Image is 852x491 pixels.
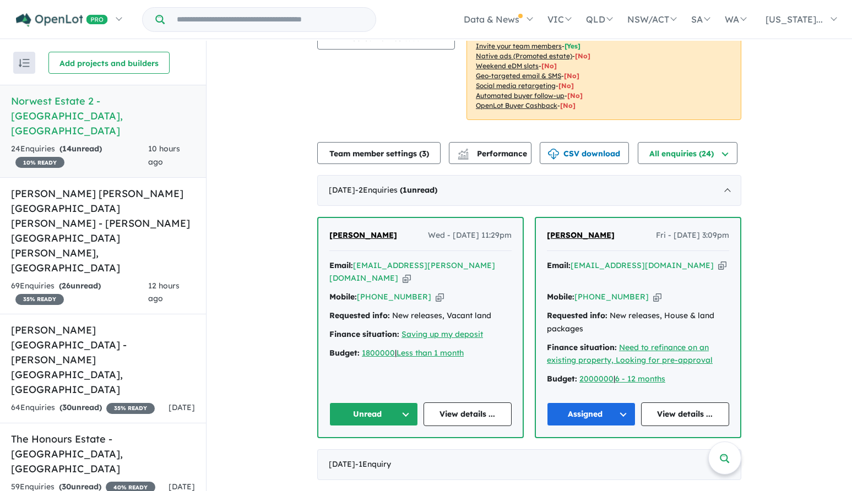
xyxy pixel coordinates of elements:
span: [PERSON_NAME] [329,230,397,240]
button: All enquiries (24) [638,142,737,164]
span: 30 [62,402,72,412]
span: [No] [560,101,576,110]
u: Automated buyer follow-up [476,91,565,100]
span: 35 % READY [15,294,64,305]
span: Fri - [DATE] 3:09pm [656,229,729,242]
img: Openlot PRO Logo White [16,13,108,27]
input: Try estate name, suburb, builder or developer [167,8,373,31]
span: 12 hours ago [148,281,180,304]
a: [PERSON_NAME] [547,229,615,242]
u: OpenLot Buyer Cashback [476,101,557,110]
span: [ Yes ] [565,42,580,50]
div: | [329,347,512,360]
div: New releases, House & land packages [547,309,729,336]
u: Weekend eDM slots [476,62,539,70]
div: New releases, Vacant land [329,309,512,323]
span: 10 % READY [15,157,64,168]
span: [PERSON_NAME] [547,230,615,240]
span: Performance [459,149,527,159]
span: [No] [558,81,574,90]
button: Performance [449,142,531,164]
button: Team member settings (3) [317,142,441,164]
a: 6 - 12 months [615,374,665,384]
a: [PERSON_NAME] [329,229,397,242]
div: | [547,373,729,386]
span: 1 [403,185,407,195]
a: View details ... [641,402,730,426]
strong: Email: [329,260,353,270]
strong: Requested info: [329,310,390,320]
span: 14 [62,144,72,154]
strong: ( unread) [400,185,437,195]
strong: ( unread) [59,144,102,154]
div: 24 Enquir ies [11,143,148,169]
a: Need to refinance on an existing property, Looking for pre-approval [547,342,713,365]
a: 2000000 [579,374,614,384]
h5: The Honours Estate - [GEOGRAPHIC_DATA] , [GEOGRAPHIC_DATA] [11,432,195,476]
button: Copy [436,291,444,303]
span: 3 [422,149,426,159]
strong: Email: [547,260,571,270]
button: Copy [403,272,411,284]
button: Add projects and builders [48,52,170,74]
span: [No] [564,72,579,80]
button: Assigned [547,402,636,426]
a: [EMAIL_ADDRESS][PERSON_NAME][DOMAIN_NAME] [329,260,495,283]
span: [No] [567,91,583,100]
div: [DATE] [317,449,741,480]
div: 69 Enquir ies [11,280,148,306]
strong: Finance situation: [329,329,399,339]
a: [EMAIL_ADDRESS][DOMAIN_NAME] [571,260,714,270]
h5: [PERSON_NAME][GEOGRAPHIC_DATA] - [PERSON_NAME][GEOGRAPHIC_DATA] , [GEOGRAPHIC_DATA] [11,323,195,397]
strong: Requested info: [547,310,607,320]
span: - 2 Enquir ies [355,185,437,195]
strong: ( unread) [59,281,101,291]
div: 64 Enquir ies [11,401,155,414]
h5: Norwest Estate 2 - [GEOGRAPHIC_DATA] , [GEOGRAPHIC_DATA] [11,94,195,138]
a: Saving up my deposit [401,329,483,339]
span: Wed - [DATE] 11:29pm [428,229,512,242]
span: [No] [541,62,557,70]
img: download icon [548,149,559,160]
img: bar-chart.svg [458,152,469,159]
button: Copy [653,291,661,303]
strong: Budget: [547,374,577,384]
button: Copy [718,260,726,271]
span: - 1 Enquir y [355,459,391,469]
strong: Mobile: [329,292,357,302]
a: 1800000 [362,348,395,358]
a: [PHONE_NUMBER] [574,292,649,302]
u: Invite your team members [476,42,562,50]
u: Geo-targeted email & SMS [476,72,561,80]
h5: [PERSON_NAME] [PERSON_NAME][GEOGRAPHIC_DATA][PERSON_NAME] - [PERSON_NAME][GEOGRAPHIC_DATA][PERSON... [11,186,195,275]
div: [DATE] [317,175,741,206]
strong: Finance situation: [547,342,617,352]
a: [PHONE_NUMBER] [357,292,431,302]
u: Social media retargeting [476,81,556,90]
span: [US_STATE]... [766,14,823,25]
span: 26 [62,281,70,291]
button: CSV download [540,142,629,164]
strong: Budget: [329,348,360,358]
a: Less than 1 month [397,348,464,358]
strong: ( unread) [59,402,102,412]
span: 10 hours ago [148,144,180,167]
span: [DATE] [169,402,195,412]
button: Unread [329,402,418,426]
a: View details ... [424,402,512,426]
strong: Mobile: [547,292,574,302]
img: sort.svg [19,59,30,67]
img: line-chart.svg [458,149,468,155]
span: 35 % READY [106,403,155,414]
span: [No] [575,52,590,60]
u: Native ads (Promoted estate) [476,52,572,60]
